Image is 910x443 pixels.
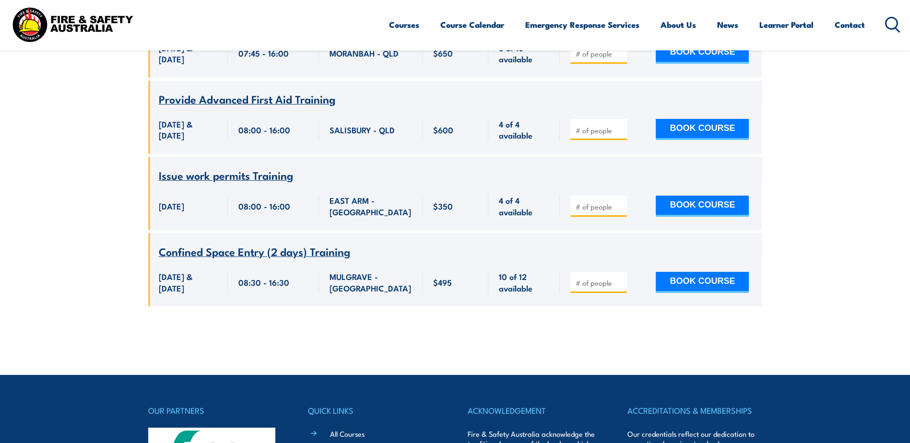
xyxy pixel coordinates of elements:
[330,429,365,439] a: All Courses
[661,12,696,37] a: About Us
[576,202,624,211] input: # of people
[159,42,217,65] span: [DATE] & [DATE]
[656,119,749,140] button: BOOK COURSE
[576,49,624,58] input: # of people
[148,404,283,417] h4: OUR PARTNERS
[468,404,602,417] h4: ACKNOWLEDGEMENT
[433,124,453,135] span: $600
[330,195,412,217] span: EAST ARM - [GEOGRAPHIC_DATA]
[835,12,865,37] a: Contact
[717,12,738,37] a: News
[576,126,624,135] input: # of people
[159,167,293,183] span: Issue work permits Training
[238,124,290,135] span: 08:00 - 16:00
[238,47,289,58] span: 07:45 - 16:00
[159,93,335,105] a: Provide Advanced First Aid Training
[433,200,453,211] span: $350
[656,43,749,64] button: BOOK COURSE
[433,47,453,58] span: $650
[308,404,442,417] h4: QUICK LINKS
[238,200,290,211] span: 08:00 - 16:00
[159,246,350,258] a: Confined Space Entry (2 days) Training
[330,271,412,293] span: MULGRAVE - [GEOGRAPHIC_DATA]
[159,271,217,293] span: [DATE] & [DATE]
[499,271,549,293] span: 10 of 12 available
[759,12,814,37] a: Learner Portal
[656,272,749,293] button: BOOK COURSE
[576,278,624,288] input: # of people
[433,277,452,288] span: $495
[330,47,399,58] span: MORANBAH - QLD
[159,243,350,259] span: Confined Space Entry (2 days) Training
[159,170,293,182] a: Issue work permits Training
[440,12,504,37] a: Course Calendar
[499,42,549,65] span: 6 of 10 available
[159,91,335,107] span: Provide Advanced First Aid Training
[499,118,549,141] span: 4 of 4 available
[656,196,749,217] button: BOOK COURSE
[330,124,395,135] span: SALISBURY - QLD
[525,12,639,37] a: Emergency Response Services
[627,404,762,417] h4: ACCREDITATIONS & MEMBERSHIPS
[159,118,217,141] span: [DATE] & [DATE]
[499,195,549,217] span: 4 of 4 available
[389,12,419,37] a: Courses
[159,200,184,211] span: [DATE]
[238,277,289,288] span: 08:30 - 16:30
